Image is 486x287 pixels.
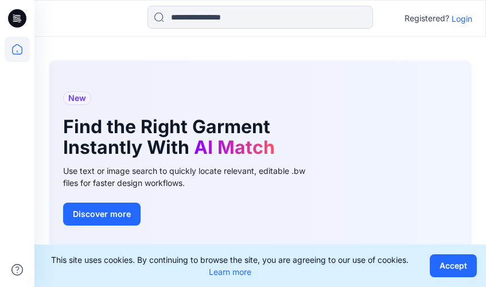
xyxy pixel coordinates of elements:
a: Learn more [209,267,251,277]
span: New [68,91,86,105]
p: Registered? [405,11,449,25]
p: This site uses cookies. By continuing to browse the site, you are agreeing to our use of cookies. [44,254,416,278]
span: AI Match [194,136,275,158]
button: Discover more [63,203,141,226]
p: Login [452,13,472,25]
div: Use text or image search to quickly locate relevant, editable .bw files for faster design workflows. [63,165,321,189]
button: Accept [430,254,477,277]
h1: Find the Right Garment Instantly With [63,117,304,158]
